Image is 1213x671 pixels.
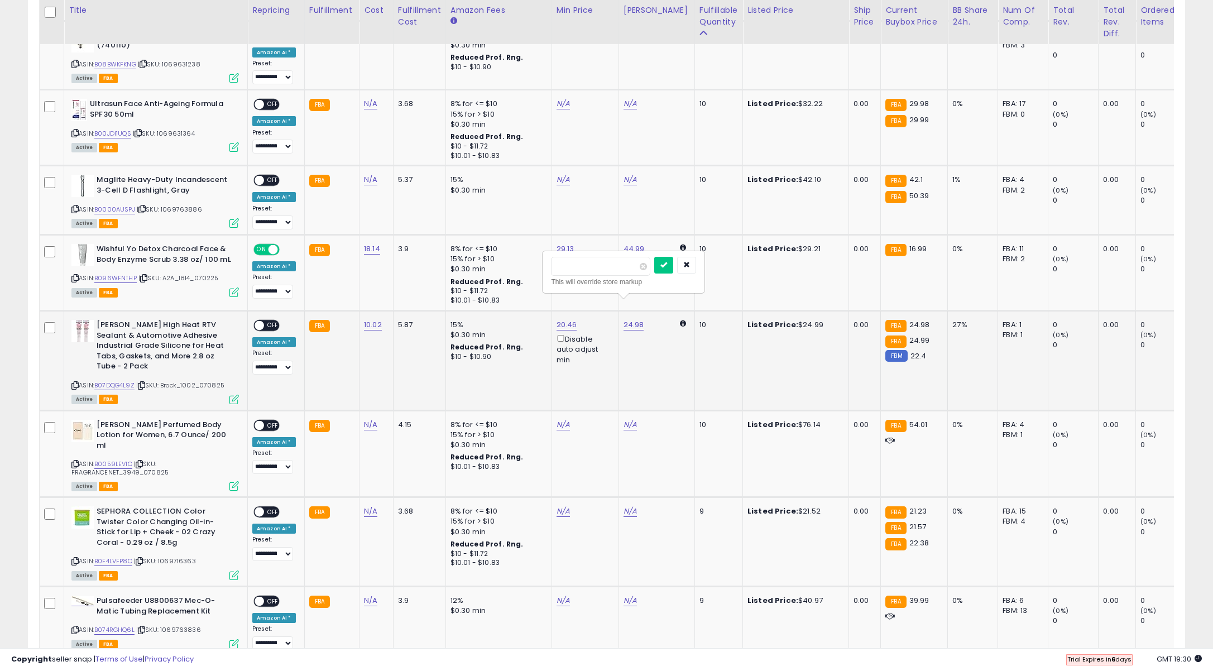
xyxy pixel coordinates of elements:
[885,522,906,534] small: FBA
[398,506,437,516] div: 3.68
[551,276,696,287] div: This will override store markup
[11,654,194,665] div: seller snap | |
[138,274,219,282] span: | SKU: A2A_1814_070225
[309,596,330,608] small: FBA
[71,506,94,529] img: 31gD7PSsbwL._SL40_.jpg
[885,538,906,550] small: FBA
[364,595,377,606] a: N/A
[699,244,734,254] div: 10
[1053,264,1098,274] div: 0
[1053,420,1098,430] div: 0
[71,596,239,648] div: ASIN:
[71,175,94,197] img: 3182Pd4RebL._SL40_.jpg
[71,320,94,342] img: 41NSbJny4EL._SL40_.jpg
[1003,175,1039,185] div: FBA: 4
[71,420,94,442] img: 41ZCPRLE2UL._SL40_.jpg
[252,129,296,154] div: Preset:
[71,244,94,266] img: 313HE-s5EwL._SL40_.jpg
[450,264,543,274] div: $0.30 min
[97,244,232,267] b: Wishful Yo Detox Charcoal Face & Body Enzyme Scrub 3.38 oz/ 100 mL
[450,277,524,286] b: Reduced Prof. Rng.
[309,99,330,111] small: FBA
[71,320,239,402] div: ASIN:
[1140,330,1156,339] small: (0%)
[885,420,906,432] small: FBA
[952,320,989,330] div: 27%
[1053,119,1098,130] div: 0
[364,419,377,430] a: N/A
[747,506,840,516] div: $21.52
[255,245,269,255] span: ON
[854,320,872,330] div: 0.00
[71,288,97,298] span: All listings currently available for purchase on Amazon
[1053,175,1098,185] div: 0
[680,320,686,327] i: Calculated using Dynamic Max Price.
[134,557,196,565] span: | SKU: 1069716363
[71,74,97,83] span: All listings currently available for purchase on Amazon
[557,243,574,255] a: 29.13
[557,98,570,109] a: N/A
[699,175,734,185] div: 10
[1103,99,1127,109] div: 0.00
[364,174,377,185] a: N/A
[854,506,872,516] div: 0.00
[398,4,441,28] div: Fulfillment Cost
[885,350,907,362] small: FBM
[252,274,296,299] div: Preset:
[71,395,97,404] span: All listings currently available for purchase on Amazon
[557,506,570,517] a: N/A
[1103,420,1127,430] div: 0.00
[264,176,282,185] span: OFF
[557,595,570,606] a: N/A
[1003,420,1039,430] div: FBA: 4
[252,116,296,126] div: Amazon AI *
[136,625,201,634] span: | SKU: 1069763836
[1140,175,1186,185] div: 0
[1140,320,1186,330] div: 0
[885,320,906,332] small: FBA
[97,320,232,375] b: [PERSON_NAME] High Heat RTV Sealant & Automotive Adhesive Industrial Grade Silicone for Heat Tabs...
[747,4,844,16] div: Listed Price
[450,151,543,161] div: $10.01 - $10.83
[71,420,239,490] div: ASIN:
[747,244,840,254] div: $29.21
[94,205,135,214] a: B0000AUSPJ
[95,654,143,664] a: Terms of Use
[624,98,637,109] a: N/A
[1140,119,1186,130] div: 0
[252,337,296,347] div: Amazon AI *
[309,4,354,16] div: Fulfillment
[252,613,296,623] div: Amazon AI *
[885,4,943,28] div: Current Buybox Price
[450,175,543,185] div: 15%
[1140,506,1186,516] div: 0
[747,419,798,430] b: Listed Price:
[1053,244,1098,254] div: 0
[557,419,570,430] a: N/A
[450,596,543,606] div: 12%
[1003,606,1039,616] div: FBM: 13
[699,506,734,516] div: 9
[450,342,524,352] b: Reduced Prof. Rng.
[97,506,232,550] b: SEPHORA COLLECTION Color Twister Color Changing Oil-in-Stick for Lip + Cheek - 02 Crazy Coral - 0...
[1140,264,1186,274] div: 0
[252,524,296,534] div: Amazon AI *
[624,243,645,255] a: 44.99
[885,115,906,127] small: FBA
[1157,654,1202,664] span: 2025-08-16 19:30 GMT
[624,319,644,330] a: 24.98
[450,558,543,568] div: $10.01 - $10.83
[1053,320,1098,330] div: 0
[1140,430,1156,439] small: (0%)
[1140,606,1156,615] small: (0%)
[1003,430,1039,440] div: FBM: 1
[71,571,97,581] span: All listings currently available for purchase on Amazon
[71,219,97,228] span: All listings currently available for purchase on Amazon
[952,175,989,185] div: 1%
[885,175,906,187] small: FBA
[450,516,543,526] div: 15% for > $10
[1053,99,1098,109] div: 0
[624,174,637,185] a: N/A
[1140,596,1186,606] div: 0
[747,174,798,185] b: Listed Price:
